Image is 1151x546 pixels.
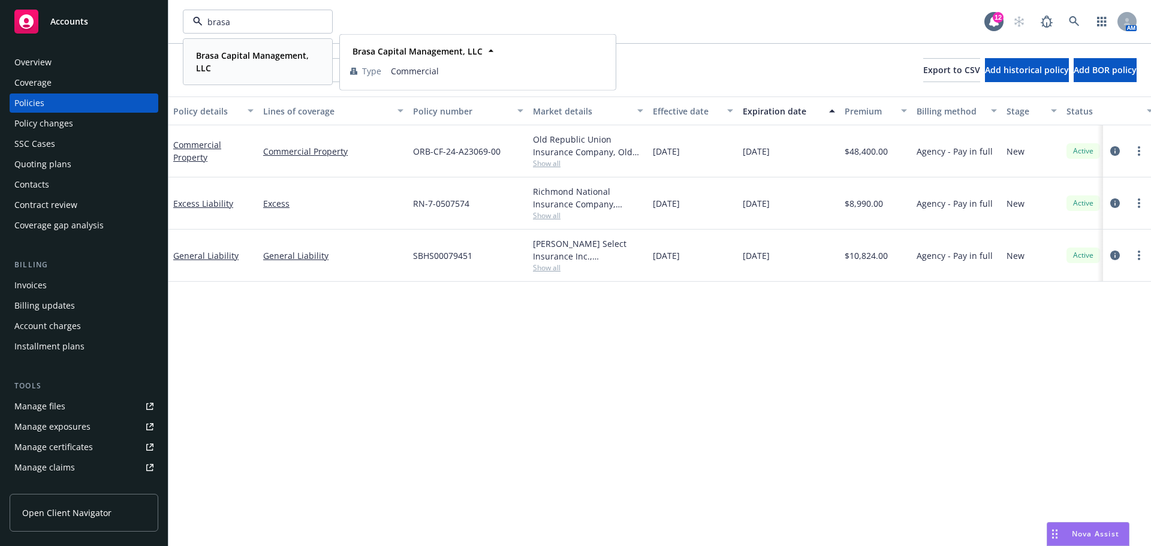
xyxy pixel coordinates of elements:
div: Billing [10,259,158,271]
a: more [1132,144,1146,158]
button: Nova Assist [1047,522,1129,546]
button: Policy number [408,96,528,125]
span: Accounts [50,17,88,26]
button: Stage [1002,96,1062,125]
button: Export to CSV [923,58,980,82]
div: Tools [10,380,158,392]
div: Expiration date [743,105,822,117]
div: Manage claims [14,458,75,477]
div: Market details [533,105,630,117]
div: Overview [14,53,52,72]
span: Agency - Pay in full [917,197,993,210]
a: Billing updates [10,296,158,315]
div: Effective date [653,105,720,117]
a: Start snowing [1007,10,1031,34]
span: Export to CSV [923,64,980,76]
span: New [1007,249,1025,262]
a: Excess [263,197,403,210]
a: Switch app [1090,10,1114,34]
a: Search [1062,10,1086,34]
a: General Liability [173,250,239,261]
button: Effective date [648,96,738,125]
div: Manage files [14,397,65,416]
span: Commercial [391,65,605,77]
div: Billing updates [14,296,75,315]
button: Policy details [168,96,258,125]
span: New [1007,145,1025,158]
a: Contract review [10,195,158,215]
div: Policy changes [14,114,73,133]
div: Account charges [14,316,81,336]
a: Coverage gap analysis [10,216,158,235]
span: Agency - Pay in full [917,145,993,158]
a: circleInformation [1108,248,1122,263]
span: Add historical policy [985,64,1069,76]
span: RN-7-0507574 [413,197,469,210]
a: more [1132,248,1146,263]
span: $8,990.00 [845,197,883,210]
input: Filter by keyword [203,16,308,28]
span: Active [1071,146,1095,156]
span: $10,824.00 [845,249,888,262]
div: Coverage gap analysis [14,216,104,235]
div: Drag to move [1047,523,1062,545]
a: circleInformation [1108,196,1122,210]
a: Commercial Property [263,145,403,158]
button: Add historical policy [985,58,1069,82]
a: General Liability [263,249,403,262]
span: Type [362,65,381,77]
span: Show all [533,210,643,221]
div: Quoting plans [14,155,71,174]
div: Policy details [173,105,240,117]
div: 12 [993,12,1004,23]
a: Manage certificates [10,438,158,457]
a: Quoting plans [10,155,158,174]
div: Installment plans [14,337,85,356]
button: Billing method [912,96,1002,125]
strong: Brasa Capital Management, LLC [196,50,309,74]
span: Nova Assist [1072,529,1119,539]
span: [DATE] [653,197,680,210]
div: Billing method [917,105,984,117]
div: Invoices [14,276,47,295]
span: Active [1071,198,1095,209]
span: Add BOR policy [1074,64,1137,76]
span: Show all [533,158,643,168]
a: Contacts [10,175,158,194]
button: Add BOR policy [1074,58,1137,82]
button: Expiration date [738,96,840,125]
div: Manage BORs [14,478,71,497]
a: Account charges [10,316,158,336]
span: Active [1071,250,1095,261]
div: Stage [1007,105,1044,117]
div: Premium [845,105,894,117]
a: Report a Bug [1035,10,1059,34]
div: Contract review [14,195,77,215]
div: Contacts [14,175,49,194]
span: [DATE] [653,145,680,158]
div: Manage exposures [14,417,91,436]
span: Agency - Pay in full [917,249,993,262]
strong: Brasa Capital Management, LLC [352,46,483,57]
a: SSC Cases [10,134,158,153]
a: Manage exposures [10,417,158,436]
span: ORB-CF-24-A23069-00 [413,145,501,158]
button: Premium [840,96,912,125]
a: Policies [10,93,158,113]
a: Overview [10,53,158,72]
div: Status [1066,105,1140,117]
div: SSC Cases [14,134,55,153]
div: Manage certificates [14,438,93,457]
div: Old Republic Union Insurance Company, Old Republic General Insurance Group, Amwins [533,133,643,158]
a: circleInformation [1108,144,1122,158]
a: Excess Liability [173,198,233,209]
a: Coverage [10,73,158,92]
span: [DATE] [743,145,770,158]
span: [DATE] [743,197,770,210]
span: New [1007,197,1025,210]
span: Open Client Navigator [22,506,112,519]
div: Policies [14,93,44,113]
a: Manage files [10,397,158,416]
a: Installment plans [10,337,158,356]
